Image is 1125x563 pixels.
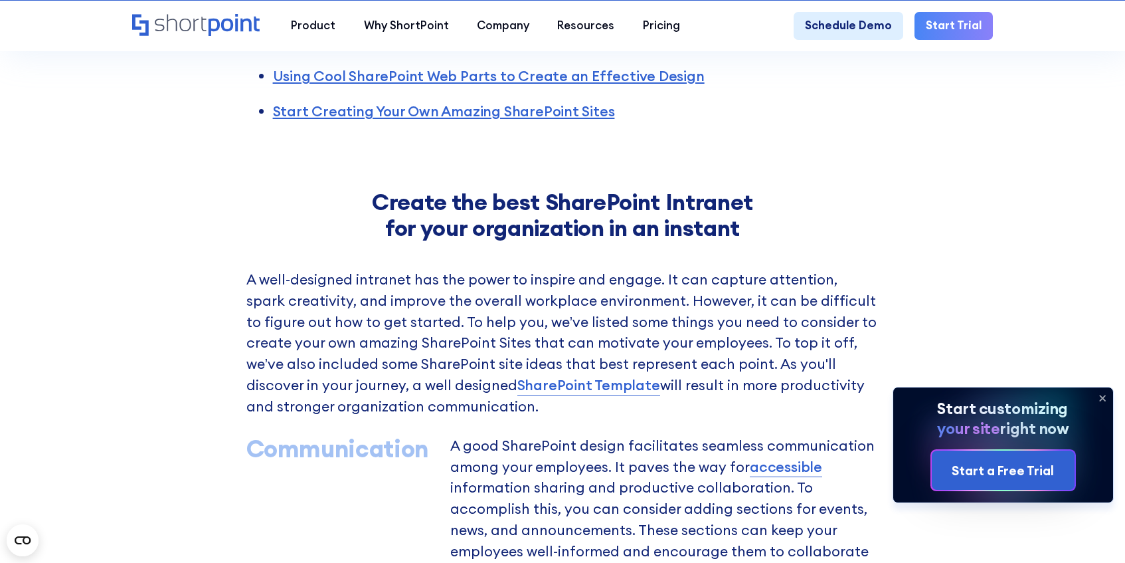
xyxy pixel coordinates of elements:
[273,102,615,120] a: Start Creating Your Own Amazing SharePoint Sites
[246,435,435,463] div: Communication
[291,17,335,34] div: Product
[932,451,1075,490] a: Start a Free Trial
[372,187,753,242] strong: Create the best SharePoint Intranet for your organization in an instant
[914,12,993,40] a: Start Trial
[246,269,879,417] p: A well-designed intranet has the power to inspire and engage. It can capture attention, spark cre...
[794,12,903,40] a: Schedule Demo
[886,409,1125,563] iframe: Chat Widget
[273,67,705,85] a: Using Cool SharePoint Web Parts to Create an Effective Design
[750,457,822,478] a: accessible
[364,17,449,34] div: Why ShortPoint
[132,14,263,39] a: Home
[543,12,628,40] a: Resources
[7,524,39,556] button: Open CMP widget
[277,12,349,40] a: Product
[557,17,614,34] div: Resources
[517,375,660,396] span: SharePoint Template
[477,17,529,34] div: Company
[643,17,680,34] div: Pricing
[952,461,1054,481] div: Start a Free Trial
[463,12,543,40] a: Company
[629,12,694,40] a: Pricing
[349,12,462,40] a: Why ShortPoint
